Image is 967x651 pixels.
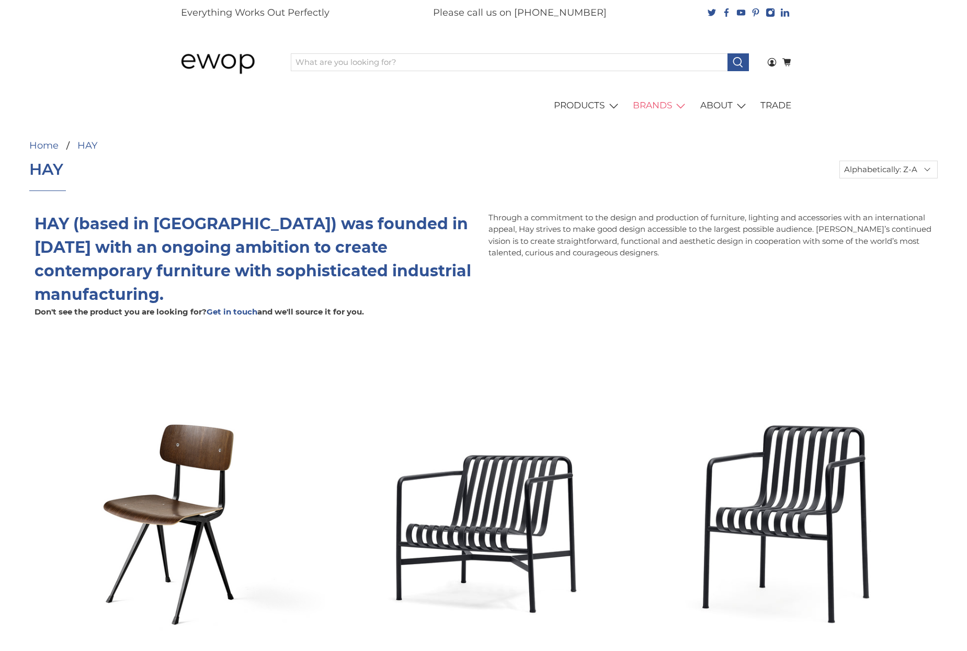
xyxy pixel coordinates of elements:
[29,141,386,150] nav: breadcrumbs
[291,53,728,71] input: What are you looking for?
[35,307,364,317] strong: Don't see the product you are looking for? and we'll source it for you.
[488,212,932,306] div: Through a commitment to the design and production of furniture, lighting and accessories with an ...
[29,161,63,178] h1: HAY
[548,91,627,120] a: PRODUCTS
[29,141,59,150] a: Home
[77,141,97,150] a: HAY
[336,339,632,635] img: HAY Palissade Lounge Chair Low Office Anthracite
[433,6,607,20] p: Please call us on [PHONE_NUMBER]
[29,339,325,635] img: Result Chair
[627,91,695,120] a: BRANDS
[181,6,329,20] p: Everything Works Out Perfectly
[755,91,798,120] a: TRADE
[170,91,798,120] nav: main navigation
[207,307,257,317] a: Get in touch
[35,214,471,304] strong: HAY (based in [GEOGRAPHIC_DATA]) was founded in [DATE] with an ongoing ambition to create contemp...
[642,339,938,635] img: Palissade Dining Armchair
[694,91,755,120] a: ABOUT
